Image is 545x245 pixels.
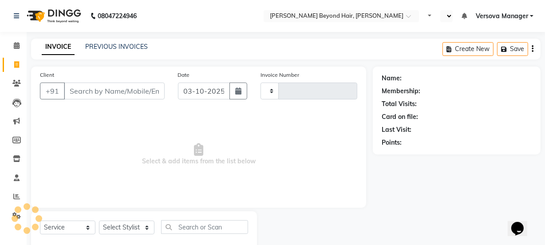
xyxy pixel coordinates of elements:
[382,74,402,83] div: Name:
[382,125,411,134] div: Last Visit:
[382,112,418,122] div: Card on file:
[382,138,402,147] div: Points:
[40,71,54,79] label: Client
[40,83,65,99] button: +91
[42,39,75,55] a: INVOICE
[261,71,299,79] label: Invoice Number
[85,43,148,51] a: PREVIOUS INVOICES
[382,87,420,96] div: Membership:
[442,42,494,56] button: Create New
[23,4,83,28] img: logo
[497,42,528,56] button: Save
[98,4,137,28] b: 08047224946
[382,99,417,109] div: Total Visits:
[508,209,536,236] iframe: chat widget
[40,110,357,199] span: Select & add items from the list below
[161,220,248,234] input: Search or Scan
[476,12,528,21] span: Versova Manager
[64,83,165,99] input: Search by Name/Mobile/Email/Code
[178,71,190,79] label: Date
